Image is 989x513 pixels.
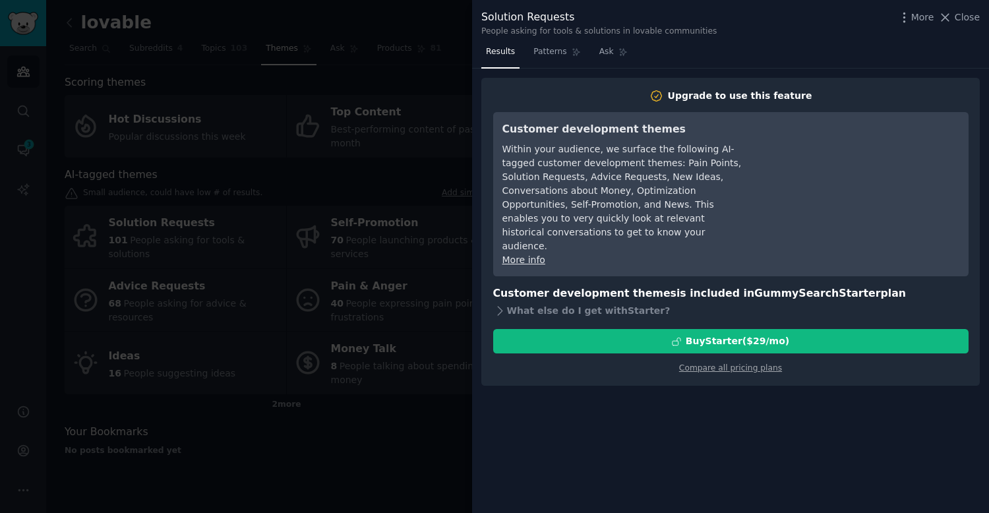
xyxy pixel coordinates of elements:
a: Ask [595,42,632,69]
a: More info [502,255,545,265]
span: Ask [599,46,614,58]
a: Patterns [529,42,585,69]
button: Close [938,11,980,24]
div: Within your audience, we surface the following AI-tagged customer development themes: Pain Points... [502,142,743,253]
div: Buy Starter ($ 29 /mo ) [686,334,789,348]
h3: Customer development themes is included in plan [493,286,969,302]
span: Close [955,11,980,24]
span: Results [486,46,515,58]
span: Patterns [533,46,566,58]
a: Compare all pricing plans [679,363,782,373]
div: Upgrade to use this feature [668,89,812,103]
button: More [897,11,934,24]
div: Solution Requests [481,9,717,26]
iframe: YouTube video player [762,121,959,220]
span: More [911,11,934,24]
span: GummySearch Starter [754,287,880,299]
h3: Customer development themes [502,121,743,138]
div: What else do I get with Starter ? [493,301,969,320]
div: People asking for tools & solutions in lovable communities [481,26,717,38]
button: BuyStarter($29/mo) [493,329,969,353]
a: Results [481,42,520,69]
